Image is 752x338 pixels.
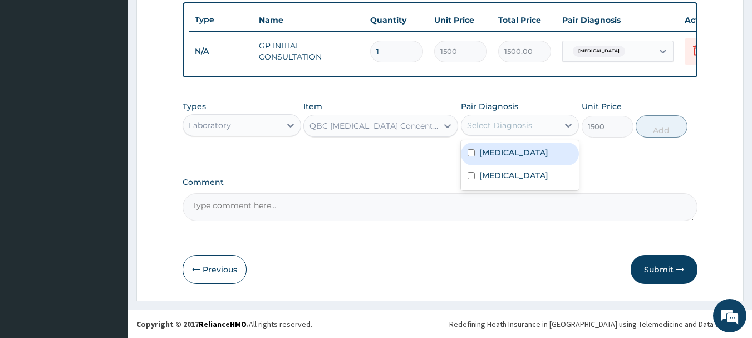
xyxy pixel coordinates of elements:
strong: Copyright © 2017 . [136,319,249,329]
th: Quantity [365,9,429,31]
div: Chat with us now [58,62,187,77]
th: Pair Diagnosis [557,9,679,31]
a: RelianceHMO [199,319,247,329]
label: [MEDICAL_DATA] [479,147,548,158]
th: Actions [679,9,735,31]
button: Submit [631,255,697,284]
div: Select Diagnosis [467,120,532,131]
div: Redefining Heath Insurance in [GEOGRAPHIC_DATA] using Telemedicine and Data Science! [449,319,744,330]
label: Item [303,101,322,112]
td: GP INITIAL CONSULTATION [253,35,365,68]
div: QBC [MEDICAL_DATA] Concentration and Fluorescent Staining [309,120,439,131]
td: N/A [189,41,253,62]
span: We're online! [65,99,154,212]
footer: All rights reserved. [128,310,752,338]
button: Add [636,115,687,138]
th: Total Price [493,9,557,31]
textarea: Type your message and hit 'Enter' [6,222,212,261]
th: Unit Price [429,9,493,31]
label: Pair Diagnosis [461,101,518,112]
th: Type [189,9,253,30]
label: [MEDICAL_DATA] [479,170,548,181]
th: Name [253,9,365,31]
div: Minimize live chat window [183,6,209,32]
div: Laboratory [189,120,231,131]
button: Previous [183,255,247,284]
label: Unit Price [582,101,622,112]
span: [MEDICAL_DATA] [573,46,625,57]
img: d_794563401_company_1708531726252_794563401 [21,56,45,84]
label: Types [183,102,206,111]
label: Comment [183,178,698,187]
